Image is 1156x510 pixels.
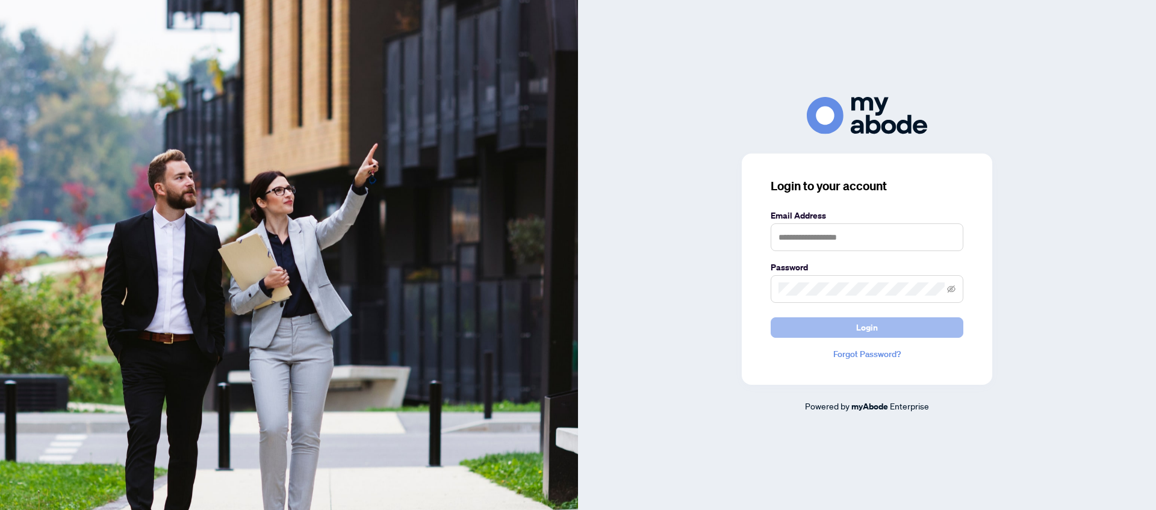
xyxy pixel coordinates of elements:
[771,317,963,338] button: Login
[805,400,850,411] span: Powered by
[947,285,956,293] span: eye-invisible
[856,318,878,337] span: Login
[771,261,963,274] label: Password
[771,347,963,361] a: Forgot Password?
[890,400,929,411] span: Enterprise
[851,400,888,413] a: myAbode
[771,178,963,194] h3: Login to your account
[771,209,963,222] label: Email Address
[807,97,927,134] img: ma-logo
